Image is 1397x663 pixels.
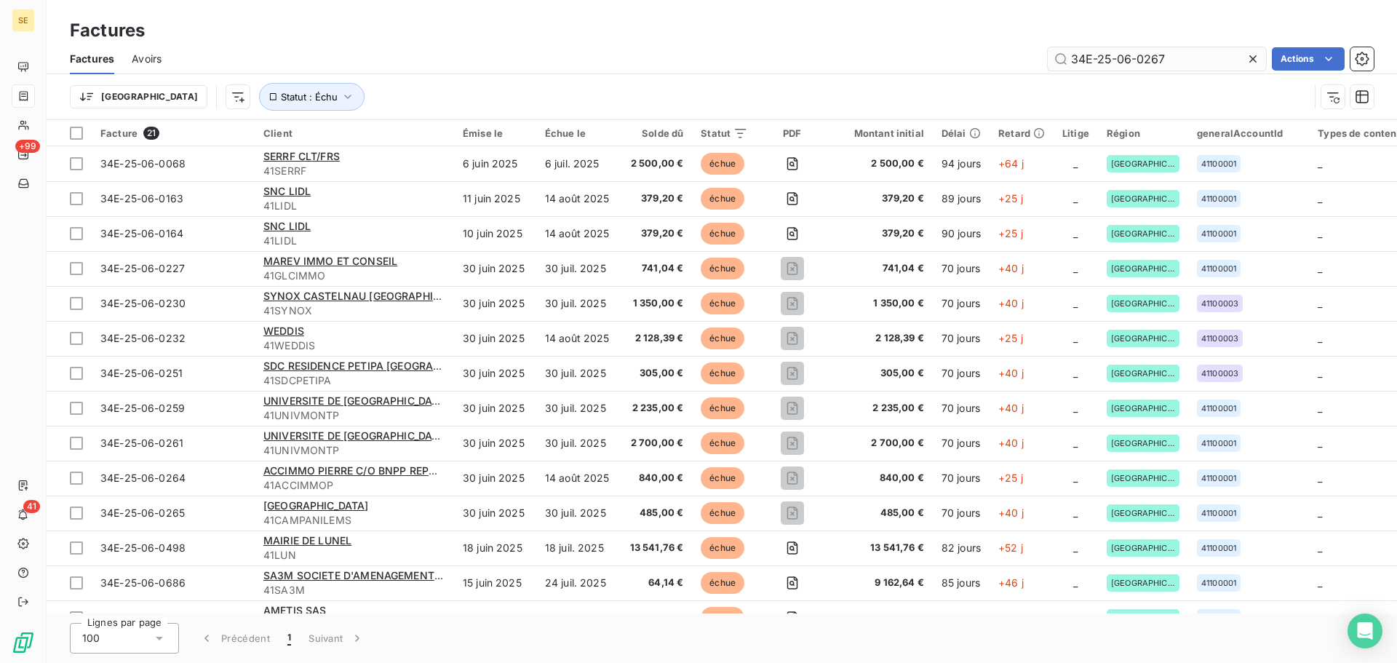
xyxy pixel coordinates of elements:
[263,408,445,423] span: 41UNIVMONTP
[70,85,207,108] button: [GEOGRAPHIC_DATA]
[627,296,684,311] span: 1 350,00 €
[1073,262,1078,274] span: _
[536,600,618,635] td: 8 août 2025
[82,631,100,646] span: 100
[701,327,744,349] span: échue
[536,356,618,391] td: 30 juil. 2025
[1201,544,1236,552] span: 41100001
[100,472,186,484] span: 34E-25-06-0264
[701,223,744,245] span: échue
[1318,611,1322,624] span: _
[454,286,536,321] td: 30 juin 2025
[454,531,536,565] td: 18 juin 2025
[1073,507,1078,519] span: _
[1073,611,1078,624] span: _
[454,391,536,426] td: 30 juin 2025
[998,367,1024,379] span: +40 j
[536,251,618,286] td: 30 juil. 2025
[536,391,618,426] td: 30 juil. 2025
[837,436,924,450] span: 2 700,00 €
[837,506,924,520] span: 485,00 €
[100,262,185,274] span: 34E-25-06-0227
[263,429,449,442] span: UNIVERSITE DE [GEOGRAPHIC_DATA]
[933,531,990,565] td: 82 jours
[263,443,445,458] span: 41UNIVMONTP
[837,296,924,311] span: 1 350,00 €
[1318,367,1322,379] span: _
[1111,404,1175,413] span: [GEOGRAPHIC_DATA]
[933,181,990,216] td: 89 jours
[1201,264,1236,273] span: 41100001
[1073,576,1078,589] span: _
[100,611,185,624] span: 34E-25-06-0728
[1073,227,1078,239] span: _
[1201,439,1236,448] span: 41100001
[1111,229,1175,238] span: [GEOGRAPHIC_DATA]
[1111,369,1175,378] span: [GEOGRAPHIC_DATA]
[263,164,445,178] span: 41SERRF
[998,576,1024,589] span: +46 j
[1272,47,1345,71] button: Actions
[100,367,183,379] span: 34E-25-06-0251
[263,269,445,283] span: 41GLCIMMO
[536,216,618,251] td: 14 août 2025
[837,541,924,555] span: 13 541,76 €
[1201,159,1236,168] span: 41100001
[15,140,40,153] span: +99
[1111,159,1175,168] span: [GEOGRAPHIC_DATA]
[1318,297,1322,309] span: _
[100,507,185,519] span: 34E-25-06-0265
[454,216,536,251] td: 10 juin 2025
[1111,474,1175,483] span: [GEOGRAPHIC_DATA]
[837,261,924,276] span: 741,04 €
[100,127,138,139] span: Facture
[701,258,744,279] span: échue
[933,356,990,391] td: 70 jours
[1111,334,1175,343] span: [GEOGRAPHIC_DATA]
[1201,404,1236,413] span: 41100001
[1073,157,1078,170] span: _
[627,366,684,381] span: 305,00 €
[1073,437,1078,449] span: _
[1201,334,1238,343] span: 41100003
[627,471,684,485] span: 840,00 €
[454,146,536,181] td: 6 juin 2025
[627,156,684,171] span: 2 500,00 €
[536,286,618,321] td: 30 juil. 2025
[701,153,744,175] span: échue
[1318,402,1322,414] span: _
[1318,507,1322,519] span: _
[627,226,684,241] span: 379,20 €
[263,303,445,318] span: 41SYNOX
[263,185,311,197] span: SNC LIDL
[454,321,536,356] td: 30 juin 2025
[1111,264,1175,273] span: [GEOGRAPHIC_DATA]
[1111,509,1175,517] span: [GEOGRAPHIC_DATA]
[998,507,1024,519] span: +40 j
[1318,227,1322,239] span: _
[454,600,536,635] td: 24 juin 2025
[259,83,365,111] button: Statut : Échu
[1318,576,1322,589] span: _
[263,499,369,512] span: [GEOGRAPHIC_DATA]
[300,623,373,654] button: Suivant
[701,537,744,559] span: échue
[263,150,340,162] span: SERRF CLT/FRS
[263,394,449,407] span: UNIVERSITE DE [GEOGRAPHIC_DATA]
[263,548,445,563] span: 41LUN
[627,611,684,625] span: 1 786,82 €
[701,432,744,454] span: échue
[933,461,990,496] td: 70 jours
[1201,299,1238,308] span: 41100003
[1318,332,1322,344] span: _
[837,611,924,625] span: 1 786,82 €
[454,356,536,391] td: 30 juin 2025
[545,127,610,139] div: Échue le
[627,191,684,206] span: 379,20 €
[1062,127,1089,139] div: Litige
[132,52,162,66] span: Avoirs
[1318,262,1322,274] span: _
[1073,297,1078,309] span: _
[1201,579,1236,587] span: 41100001
[263,199,445,213] span: 41LIDL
